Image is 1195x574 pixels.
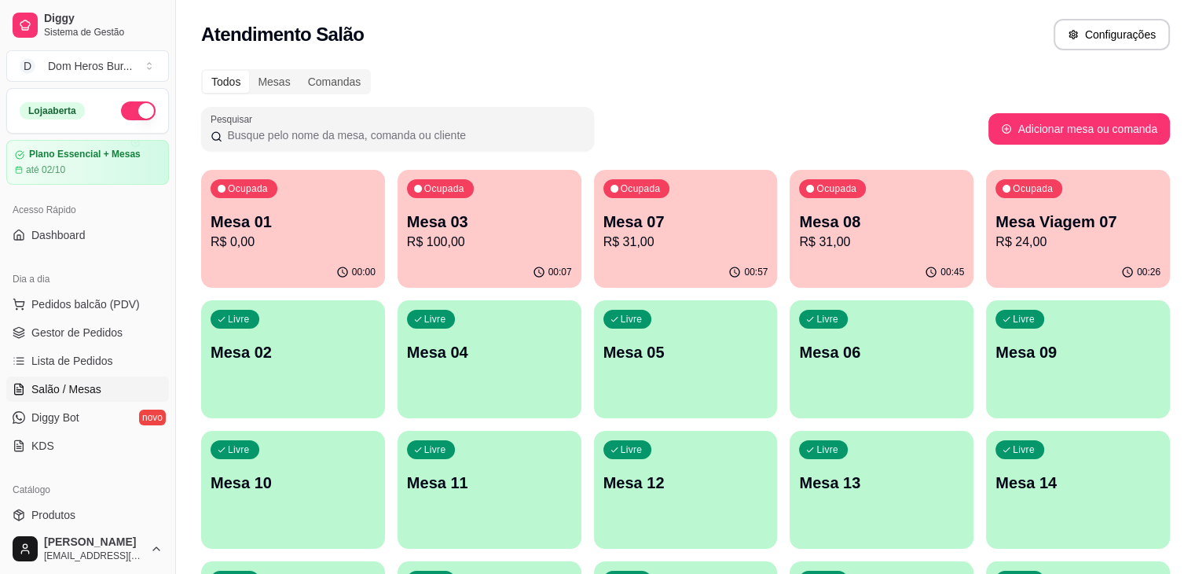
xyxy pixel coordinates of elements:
div: Dom Heros Bur ... [48,58,132,74]
button: LivreMesa 11 [398,431,581,549]
p: Mesa 13 [799,472,964,494]
span: Salão / Mesas [31,381,101,397]
p: Livre [424,313,446,326]
button: LivreMesa 10 [201,431,385,549]
a: Diggy Botnovo [6,405,169,430]
span: KDS [31,438,54,454]
p: R$ 0,00 [211,233,376,252]
button: LivreMesa 09 [986,300,1170,418]
p: Mesa Viagem 07 [995,211,1160,233]
span: [PERSON_NAME] [44,535,144,550]
span: Diggy Bot [31,410,79,425]
p: Mesa 14 [995,472,1160,494]
span: Sistema de Gestão [44,26,163,39]
p: Mesa 04 [407,341,572,363]
p: 00:00 [352,266,376,278]
button: OcupadaMesa 08R$ 31,0000:45 [790,170,973,288]
span: Diggy [44,12,163,26]
button: Adicionar mesa ou comanda [988,113,1170,145]
button: OcupadaMesa Viagem 07R$ 24,0000:26 [986,170,1170,288]
p: Livre [1013,443,1035,456]
div: Comandas [299,71,370,93]
p: Ocupada [1013,182,1053,195]
a: Dashboard [6,223,169,248]
a: Produtos [6,502,169,528]
button: OcupadaMesa 07R$ 31,0000:57 [594,170,778,288]
span: [EMAIL_ADDRESS][DOMAIN_NAME] [44,550,144,562]
article: até 02/10 [26,164,65,176]
button: LivreMesa 14 [986,431,1170,549]
p: Mesa 02 [211,341,376,363]
button: LivreMesa 12 [594,431,778,549]
p: Mesa 10 [211,472,376,494]
a: Salão / Mesas [6,377,169,402]
span: Dashboard [31,227,86,243]
p: Mesa 03 [407,211,572,233]
p: Livre [816,313,838,326]
div: Mesas [249,71,299,93]
span: Pedidos balcão (PDV) [31,296,140,312]
p: Mesa 08 [799,211,964,233]
button: Select a team [6,50,169,82]
p: R$ 31,00 [603,233,768,252]
span: Produtos [31,507,75,523]
p: Mesa 11 [407,472,572,494]
a: Gestor de Pedidos [6,320,169,345]
button: Pedidos balcão (PDV) [6,292,169,317]
button: [PERSON_NAME][EMAIL_ADDRESS][DOMAIN_NAME] [6,530,169,568]
a: Lista de Pedidos [6,348,169,373]
p: 00:45 [940,266,964,278]
p: R$ 100,00 [407,233,572,252]
input: Pesquisar [222,127,585,143]
button: LivreMesa 06 [790,300,973,418]
p: Livre [424,443,446,456]
p: 00:57 [744,266,768,278]
button: Configurações [1054,19,1170,50]
p: Mesa 01 [211,211,376,233]
button: OcupadaMesa 01R$ 0,0000:00 [201,170,385,288]
p: Livre [621,443,643,456]
button: OcupadaMesa 03R$ 100,0000:07 [398,170,581,288]
span: Gestor de Pedidos [31,325,123,340]
p: Mesa 12 [603,472,768,494]
p: Livre [1013,313,1035,326]
p: 00:26 [1137,266,1160,278]
label: Pesquisar [211,112,258,126]
p: Mesa 05 [603,341,768,363]
p: Ocupada [228,182,268,195]
h2: Atendimento Salão [201,22,364,47]
button: LivreMesa 02 [201,300,385,418]
span: D [20,58,35,74]
p: Livre [816,443,838,456]
p: Livre [621,313,643,326]
button: LivreMesa 13 [790,431,973,549]
button: LivreMesa 04 [398,300,581,418]
p: R$ 31,00 [799,233,964,252]
span: Lista de Pedidos [31,353,113,369]
p: Mesa 09 [995,341,1160,363]
article: Plano Essencial + Mesas [29,149,141,160]
div: Acesso Rápido [6,197,169,223]
p: Mesa 07 [603,211,768,233]
div: Dia a dia [6,267,169,292]
div: Todos [203,71,249,93]
div: Catálogo [6,477,169,502]
p: Mesa 06 [799,341,964,363]
p: 00:07 [548,266,572,278]
p: Ocupada [621,182,661,195]
button: LivreMesa 05 [594,300,778,418]
p: Livre [228,313,250,326]
a: DiggySistema de Gestão [6,6,169,44]
p: Ocupada [816,182,856,195]
p: Livre [228,443,250,456]
p: Ocupada [424,182,464,195]
p: R$ 24,00 [995,233,1160,252]
button: Alterar Status [121,101,156,120]
div: Loja aberta [20,102,85,120]
a: KDS [6,433,169,458]
a: Plano Essencial + Mesasaté 02/10 [6,140,169,185]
